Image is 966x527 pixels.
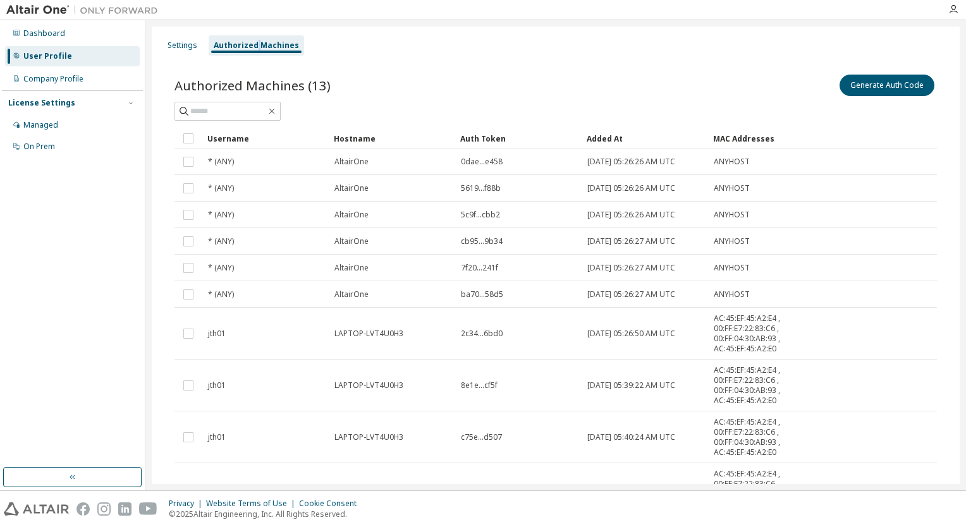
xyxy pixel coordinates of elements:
img: instagram.svg [97,502,111,516]
span: ba70...58d5 [461,289,503,300]
span: jth01 [208,380,226,391]
span: * (ANY) [208,183,234,193]
img: Altair One [6,4,164,16]
p: © 2025 Altair Engineering, Inc. All Rights Reserved. [169,509,364,519]
span: LAPTOP-LVT4U0H3 [334,432,403,442]
span: LAPTOP-LVT4U0H3 [334,329,403,339]
button: Generate Auth Code [840,75,934,96]
div: Added At [587,128,703,148]
span: ANYHOST [714,183,750,193]
span: [DATE] 05:26:27 AM UTC [587,263,675,273]
span: AC:45:EF:45:A2:E4 , 00:FF:E7:22:83:C6 , 00:FF:04:30:AB:93 , AC:45:EF:45:A2:E0 [714,365,797,406]
span: ANYHOST [714,210,750,220]
img: youtube.svg [139,502,157,516]
div: MAC Addresses [713,128,798,148]
span: LAPTOP-LVT4U0H3 [334,380,403,391]
span: AltairOne [334,289,369,300]
img: altair_logo.svg [4,502,69,516]
span: 7f20...241f [461,263,498,273]
div: License Settings [8,98,75,108]
span: AC:45:EF:45:A2:E4 , 00:FF:E7:22:83:C6 , 00:FF:04:30:AB:93 , AC:45:EF:45:A2:E0 [714,417,797,457]
span: * (ANY) [208,289,234,300]
div: Authorized Machines [214,40,299,51]
span: AltairOne [334,183,369,193]
span: 5c9f...cbb2 [461,210,500,220]
span: [DATE] 05:26:50 AM UTC [587,329,675,339]
span: * (ANY) [208,157,234,167]
div: Hostname [334,128,450,148]
img: linkedin.svg [118,502,131,516]
span: AltairOne [334,157,369,167]
div: Auth Token [460,128,577,148]
span: c75e...d507 [461,432,502,442]
span: 2c34...6bd0 [461,329,503,339]
div: User Profile [23,51,72,61]
span: [DATE] 05:26:27 AM UTC [587,236,675,246]
img: facebook.svg [76,502,90,516]
span: jth01 [208,329,226,339]
div: Managed [23,120,58,130]
span: ANYHOST [714,263,750,273]
div: Privacy [169,499,206,509]
span: Authorized Machines (13) [174,76,331,94]
span: AltairOne [334,263,369,273]
span: 8e1e...cf5f [461,380,498,391]
div: Website Terms of Use [206,499,299,509]
div: Username [207,128,324,148]
div: On Prem [23,142,55,152]
span: AltairOne [334,236,369,246]
span: 0dae...e458 [461,157,503,167]
span: * (ANY) [208,236,234,246]
span: * (ANY) [208,263,234,273]
div: Settings [168,40,197,51]
div: Company Profile [23,74,83,84]
span: [DATE] 05:26:26 AM UTC [587,210,675,220]
div: Cookie Consent [299,499,364,509]
span: [DATE] 05:40:24 AM UTC [587,432,675,442]
span: * (ANY) [208,210,234,220]
span: [DATE] 05:26:26 AM UTC [587,157,675,167]
span: [DATE] 05:39:22 AM UTC [587,380,675,391]
span: AltairOne [334,210,369,220]
div: Dashboard [23,28,65,39]
span: [DATE] 05:26:26 AM UTC [587,183,675,193]
span: AC:45:EF:45:A2:E4 , 00:FF:E7:22:83:C6 , 00:FF:04:30:AB:93 , AC:45:EF:45:A2:E0 [714,469,797,509]
span: ANYHOST [714,236,750,246]
span: ANYHOST [714,157,750,167]
span: jth01 [208,432,226,442]
span: 5619...f88b [461,183,501,193]
span: AC:45:EF:45:A2:E4 , 00:FF:E7:22:83:C6 , 00:FF:04:30:AB:93 , AC:45:EF:45:A2:E0 [714,313,797,354]
span: ANYHOST [714,289,750,300]
span: cb95...9b34 [461,236,503,246]
span: [DATE] 05:26:27 AM UTC [587,289,675,300]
